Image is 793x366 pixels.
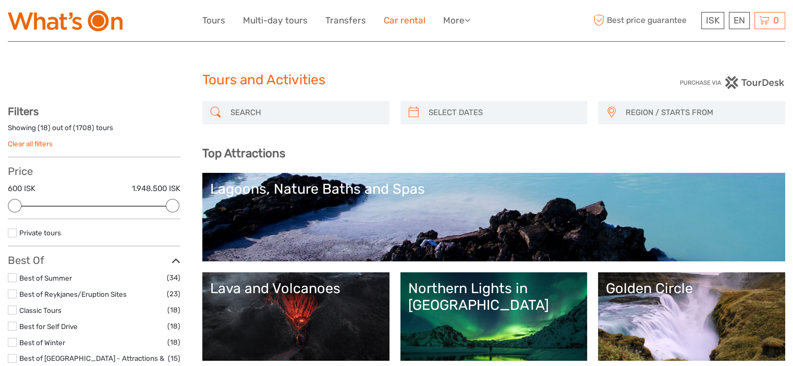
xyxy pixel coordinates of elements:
b: Top Attractions [202,146,285,160]
span: (23) [167,288,180,300]
div: Showing ( ) out of ( ) tours [8,123,180,139]
a: Lava and Volcanoes [210,280,382,353]
button: REGION / STARTS FROM [621,104,780,121]
a: Classic Tours [19,306,62,314]
a: Northern Lights in [GEOGRAPHIC_DATA] [408,280,580,353]
span: Best price guarantee [591,12,699,29]
label: 18 [40,123,48,133]
a: Best of Winter [19,338,65,347]
label: 1708 [76,123,92,133]
img: PurchaseViaTourDesk.png [679,76,785,89]
label: 1.948.500 ISK [132,183,180,194]
a: Golden Circle [606,280,777,353]
input: SEARCH [226,104,384,122]
h1: Tours and Activities [202,72,591,89]
a: Best of Reykjanes/Eruption Sites [19,290,127,298]
a: Car rental [384,13,425,28]
div: Northern Lights in [GEOGRAPHIC_DATA] [408,280,580,314]
span: (18) [167,320,180,332]
img: What's On [8,10,123,31]
span: (18) [167,304,180,316]
a: More [443,13,470,28]
a: Tours [202,13,225,28]
label: 600 ISK [8,183,35,194]
a: Private tours [19,229,61,237]
span: ISK [706,15,719,26]
a: Multi-day tours [243,13,308,28]
a: Clear all filters [8,140,53,148]
strong: Filters [8,105,39,118]
a: Best of Summer [19,274,72,282]
span: (15) [168,352,180,364]
span: (34) [167,272,180,284]
input: SELECT DATES [424,104,582,122]
span: 0 [772,15,780,26]
a: Lagoons, Nature Baths and Spas [210,181,777,254]
p: We're away right now. Please check back later! [15,18,118,27]
span: (18) [167,336,180,348]
div: Lava and Volcanoes [210,280,382,297]
div: EN [729,12,750,29]
h3: Price [8,165,180,178]
div: Golden Circle [606,280,777,297]
h3: Best Of [8,254,180,267]
div: Lagoons, Nature Baths and Spas [210,181,777,197]
a: Best for Self Drive [19,322,78,331]
a: Transfers [325,13,366,28]
button: Open LiveChat chat widget [120,16,132,29]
